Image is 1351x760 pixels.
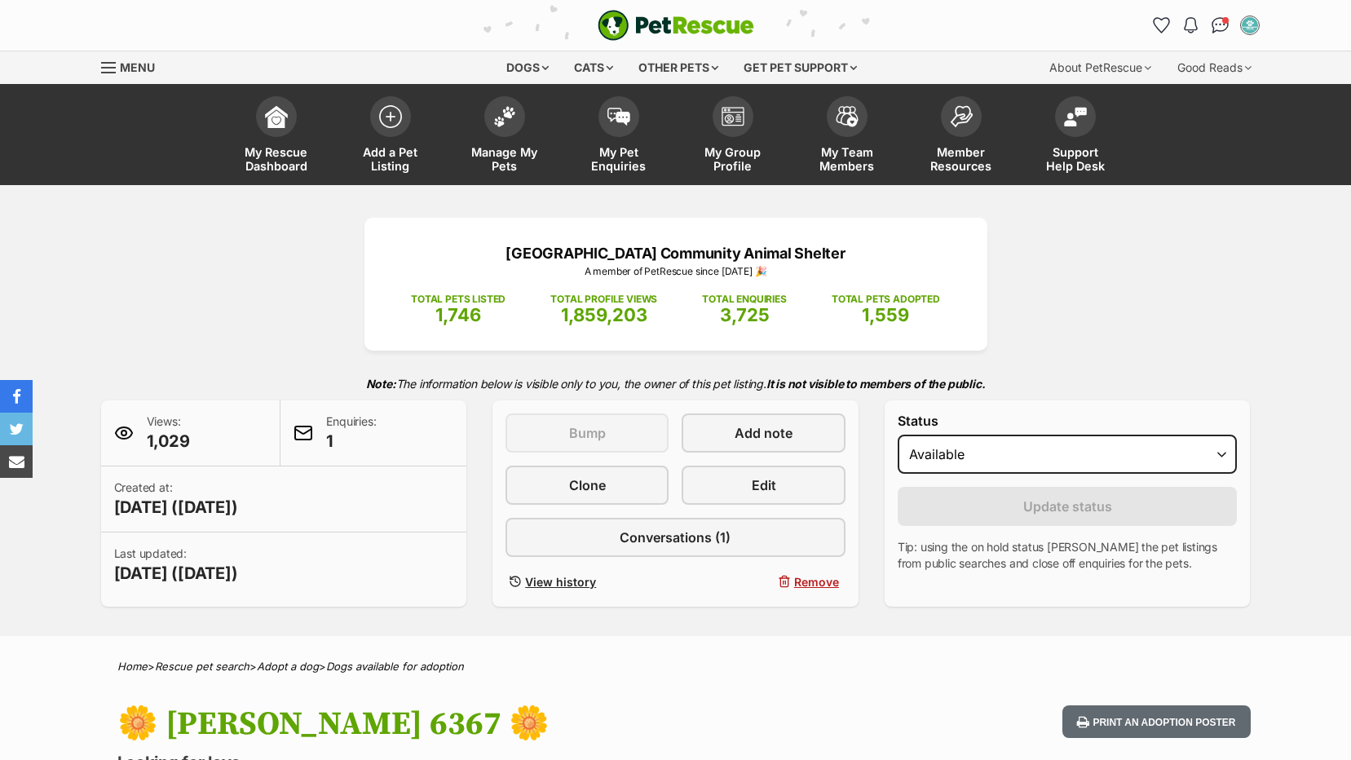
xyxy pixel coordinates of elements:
button: Remove [682,570,845,594]
div: Cats [563,51,625,84]
p: TOTAL PETS ADOPTED [832,292,940,307]
p: Enquiries: [326,413,376,453]
span: 1,029 [147,430,190,453]
img: member-resources-icon-8e73f808a243e03378d46382f2149f9095a855e16c252ad45f914b54edf8863c.svg [950,105,973,127]
span: 1 [326,430,376,453]
button: My account [1237,12,1263,38]
span: Add note [735,423,792,443]
span: Edit [752,475,776,495]
p: Views: [147,413,190,453]
ul: Account quick links [1149,12,1263,38]
span: 1,746 [435,304,481,325]
span: Add a Pet Listing [354,145,427,173]
a: Menu [101,51,166,81]
p: TOTAL PROFILE VIEWS [550,292,657,307]
span: Conversations (1) [620,528,731,547]
span: Bump [569,423,606,443]
p: Created at: [114,479,238,519]
span: [DATE] ([DATE]) [114,496,238,519]
a: Conversations (1) [506,518,845,557]
a: Add note [682,413,845,453]
a: Manage My Pets [448,88,562,185]
span: Update status [1023,497,1112,516]
span: My Pet Enquiries [582,145,656,173]
img: notifications-46538b983faf8c2785f20acdc204bb7945ddae34d4c08c2a6579f10ce5e182be.svg [1184,17,1197,33]
span: My Group Profile [696,145,770,173]
img: add-pet-listing-icon-0afa8454b4691262ce3f59096e99ab1cd57d4a30225e0717b998d2c9b9846f56.svg [379,105,402,128]
img: logo-e224e6f780fb5917bec1dbf3a21bbac754714ae5b6737aabdf751b685950b380.svg [598,10,754,41]
span: Menu [120,60,155,74]
p: The information below is visible only to you, the owner of this pet listing. [101,367,1251,400]
a: View history [506,570,669,594]
a: Rescue pet search [155,660,249,673]
a: Home [117,660,148,673]
span: 1,559 [862,304,909,325]
p: TOTAL PETS LISTED [411,292,506,307]
div: Other pets [627,51,730,84]
div: Dogs [495,51,560,84]
img: team-members-icon-5396bd8760b3fe7c0b43da4ab00e1e3bb1a5d9ba89233759b79545d2d3fc5d0d.svg [836,106,859,127]
img: help-desk-icon-fdf02630f3aa405de69fd3d07c3f3aa587a6932b1a1747fa1d2bba05be0121f9.svg [1064,107,1087,126]
span: 3,725 [720,304,770,325]
p: A member of PetRescue since [DATE] 🎉 [389,264,963,279]
button: Print an adoption poster [1062,705,1250,739]
a: My Rescue Dashboard [219,88,333,185]
a: Favourites [1149,12,1175,38]
div: About PetRescue [1038,51,1163,84]
a: My Group Profile [676,88,790,185]
a: Support Help Desk [1018,88,1132,185]
span: Remove [794,573,839,590]
img: manage-my-pets-icon-02211641906a0b7f246fdf0571729dbe1e7629f14944591b6c1af311fb30b64b.svg [493,106,516,127]
span: 1,859,203 [561,304,647,325]
img: chat-41dd97257d64d25036548639549fe6c8038ab92f7586957e7f3b1b290dea8141.svg [1212,17,1229,33]
a: Conversations [1208,12,1234,38]
strong: It is not visible to members of the public. [766,377,986,391]
a: Dogs available for adoption [326,660,464,673]
div: Good Reads [1166,51,1263,84]
p: TOTAL ENQUIRIES [702,292,786,307]
span: My Team Members [810,145,884,173]
div: Get pet support [732,51,868,84]
span: Manage My Pets [468,145,541,173]
a: My Team Members [790,88,904,185]
strong: Note: [366,377,396,391]
img: dashboard-icon-eb2f2d2d3e046f16d808141f083e7271f6b2e854fb5c12c21221c1fb7104beca.svg [265,105,288,128]
p: [GEOGRAPHIC_DATA] Community Animal Shelter [389,242,963,264]
p: Tip: using the on hold status [PERSON_NAME] the pet listings from public searches and close off e... [898,539,1238,572]
a: My Pet Enquiries [562,88,676,185]
div: > > > [77,661,1275,673]
img: group-profile-icon-3fa3cf56718a62981997c0bc7e787c4b2cf8bcc04b72c1350f741eb67cf2f40e.svg [722,107,744,126]
a: Member Resources [904,88,1018,185]
span: Member Resources [925,145,998,173]
img: SHELTER STAFF profile pic [1242,17,1258,33]
a: Edit [682,466,845,505]
span: My Rescue Dashboard [240,145,313,173]
label: Status [898,413,1238,428]
img: pet-enquiries-icon-7e3ad2cf08bfb03b45e93fb7055b45f3efa6380592205ae92323e6603595dc1f.svg [607,108,630,126]
a: Clone [506,466,669,505]
span: [DATE] ([DATE]) [114,562,238,585]
span: Clone [569,475,606,495]
h1: 🌼 [PERSON_NAME] 6367 🌼 [117,705,807,743]
span: View history [525,573,596,590]
button: Notifications [1178,12,1204,38]
a: Adopt a dog [257,660,319,673]
button: Update status [898,487,1238,526]
span: Support Help Desk [1039,145,1112,173]
button: Bump [506,413,669,453]
p: Last updated: [114,546,238,585]
a: Add a Pet Listing [333,88,448,185]
a: PetRescue [598,10,754,41]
